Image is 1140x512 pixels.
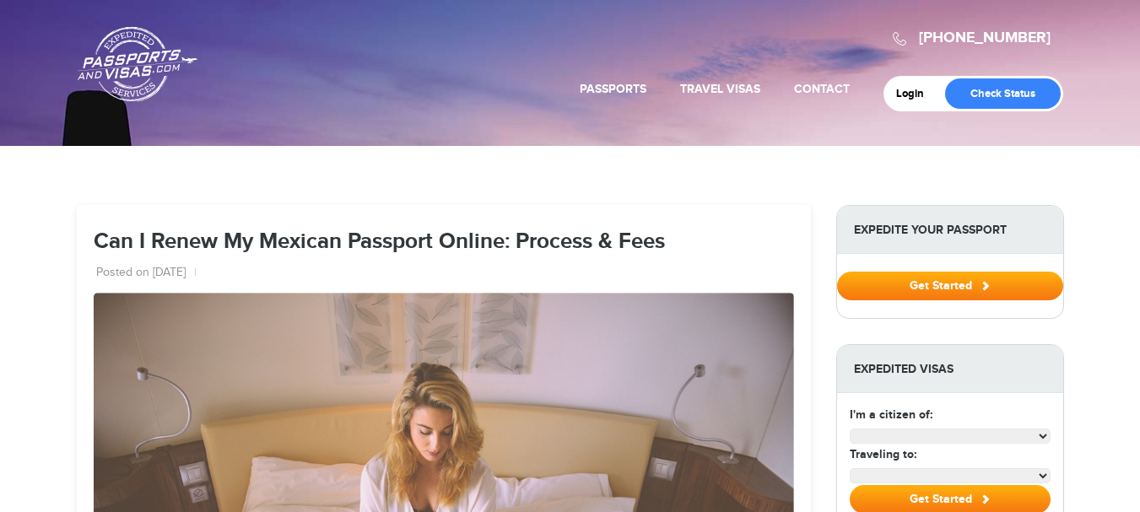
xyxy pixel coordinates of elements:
label: Traveling to: [850,445,916,463]
h1: Can I Renew My Mexican Passport Online: Process & Fees [94,230,794,255]
a: Passports [580,82,646,96]
strong: Expedited Visas [837,345,1063,393]
a: [PHONE_NUMBER] [919,29,1051,47]
a: Travel Visas [680,82,760,96]
li: Posted on [DATE] [96,265,197,282]
strong: Expedite Your Passport [837,206,1063,254]
a: Contact [794,82,850,96]
label: I'm a citizen of: [850,406,932,423]
a: Check Status [945,78,1061,109]
button: Get Started [837,272,1063,300]
a: Passports & [DOMAIN_NAME] [78,26,197,102]
a: Login [896,87,936,100]
a: Get Started [837,278,1063,292]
